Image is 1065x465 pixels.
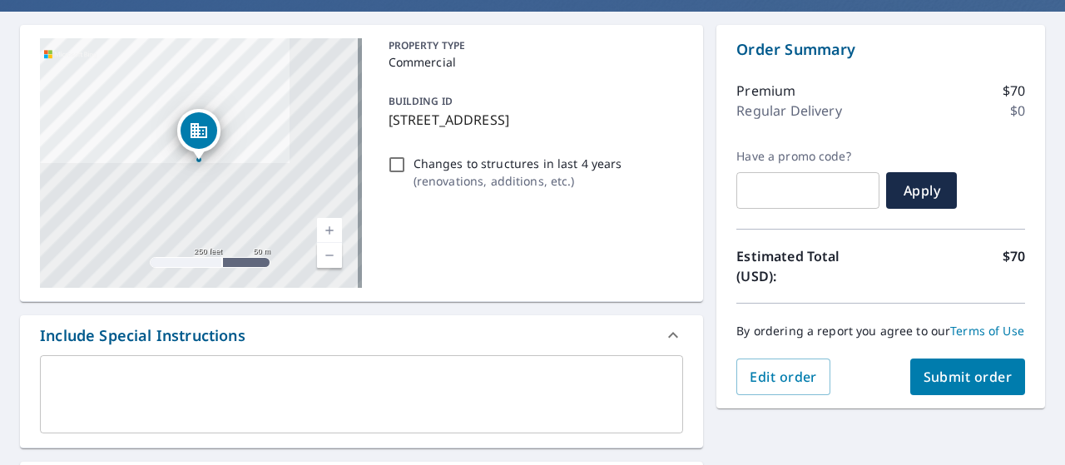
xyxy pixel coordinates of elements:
[736,38,1025,61] p: Order Summary
[414,155,622,172] p: Changes to structures in last 4 years
[924,368,1013,386] span: Submit order
[950,323,1024,339] a: Terms of Use
[414,172,622,190] p: ( renovations, additions, etc. )
[736,246,880,286] p: Estimated Total (USD):
[389,94,453,108] p: BUILDING ID
[1003,81,1025,101] p: $70
[910,359,1026,395] button: Submit order
[736,101,841,121] p: Regular Delivery
[736,324,1025,339] p: By ordering a report you agree to our
[736,149,879,164] label: Have a promo code?
[899,181,944,200] span: Apply
[40,324,245,347] div: Include Special Instructions
[389,53,677,71] p: Commercial
[177,109,220,161] div: Dropped pin, building 1, Commercial property, 110 NE 41st St Ankeny, IA 50021
[736,81,795,101] p: Premium
[736,359,830,395] button: Edit order
[317,218,342,243] a: Current Level 17, Zoom In
[317,243,342,268] a: Current Level 17, Zoom Out
[389,110,677,130] p: [STREET_ADDRESS]
[1010,101,1025,121] p: $0
[1003,246,1025,286] p: $70
[886,172,957,209] button: Apply
[20,315,703,355] div: Include Special Instructions
[389,38,677,53] p: PROPERTY TYPE
[750,368,817,386] span: Edit order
